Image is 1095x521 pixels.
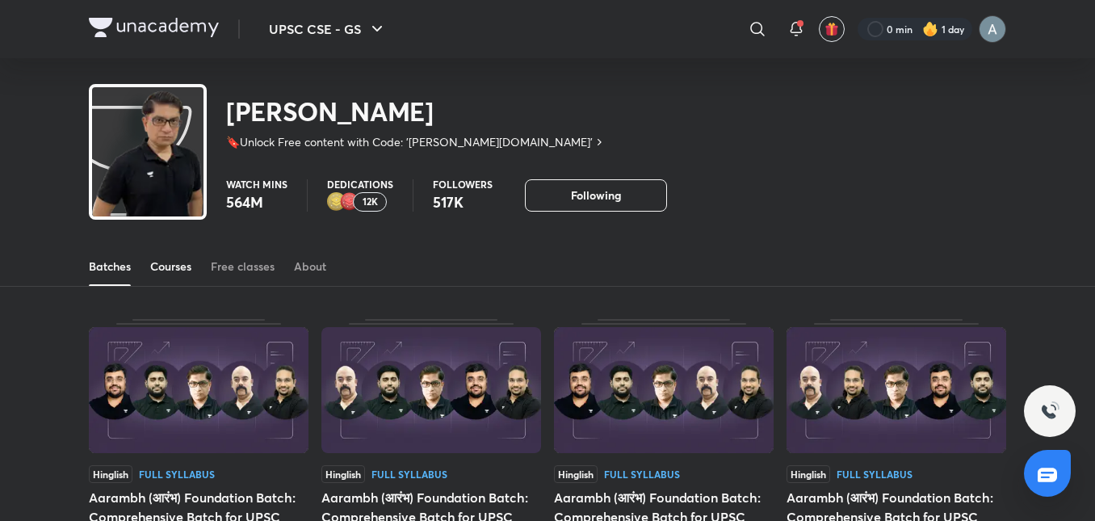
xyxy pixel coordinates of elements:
[363,196,378,208] p: 12K
[226,192,287,212] p: 564M
[327,192,346,212] img: educator badge2
[139,469,215,479] div: Full Syllabus
[89,18,219,37] img: Company Logo
[150,247,191,286] a: Courses
[433,192,493,212] p: 517K
[554,327,774,453] img: Thumbnail
[571,187,621,204] span: Following
[89,18,219,41] a: Company Logo
[837,469,912,479] div: Full Syllabus
[150,258,191,275] div: Courses
[1040,401,1059,421] img: ttu
[604,469,680,479] div: Full Syllabus
[89,327,308,453] img: Thumbnail
[211,258,275,275] div: Free classes
[226,95,606,128] h2: [PERSON_NAME]
[554,465,598,483] span: Hinglish
[340,192,359,212] img: educator badge1
[294,258,326,275] div: About
[89,465,132,483] span: Hinglish
[824,22,839,36] img: avatar
[92,90,203,242] img: class
[525,179,667,212] button: Following
[327,179,393,189] p: Dedications
[321,327,541,453] img: Thumbnail
[371,469,447,479] div: Full Syllabus
[89,247,131,286] a: Batches
[226,179,287,189] p: Watch mins
[211,247,275,286] a: Free classes
[226,134,593,150] p: 🔖Unlock Free content with Code: '[PERSON_NAME][DOMAIN_NAME]'
[433,179,493,189] p: Followers
[259,13,396,45] button: UPSC CSE - GS
[89,258,131,275] div: Batches
[294,247,326,286] a: About
[321,465,365,483] span: Hinglish
[787,327,1006,453] img: Thumbnail
[787,465,830,483] span: Hinglish
[819,16,845,42] button: avatar
[979,15,1006,43] img: AMAN KUMAR
[922,21,938,37] img: streak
